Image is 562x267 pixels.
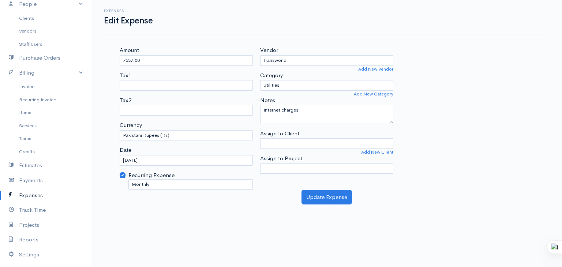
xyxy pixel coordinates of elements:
[260,96,275,105] label: Notes
[104,9,153,13] h6: Expenses
[354,91,393,97] a: Add New Category
[120,146,131,154] label: Date
[120,121,142,129] label: Currency
[260,129,299,138] label: Assign to Client
[260,105,393,124] textarea: Internet charges
[358,66,393,72] a: Add New Vendor
[260,71,283,80] label: Category
[361,149,393,155] a: Add New Client
[120,71,131,80] label: Tax1
[128,171,175,180] label: Recurring Expense
[120,96,131,105] label: Tax2
[260,46,278,54] label: Vendor
[301,190,352,205] button: Update Expense
[260,154,302,163] label: Assign to Project
[120,46,139,54] label: Amount
[104,16,153,25] h1: Edit Expense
